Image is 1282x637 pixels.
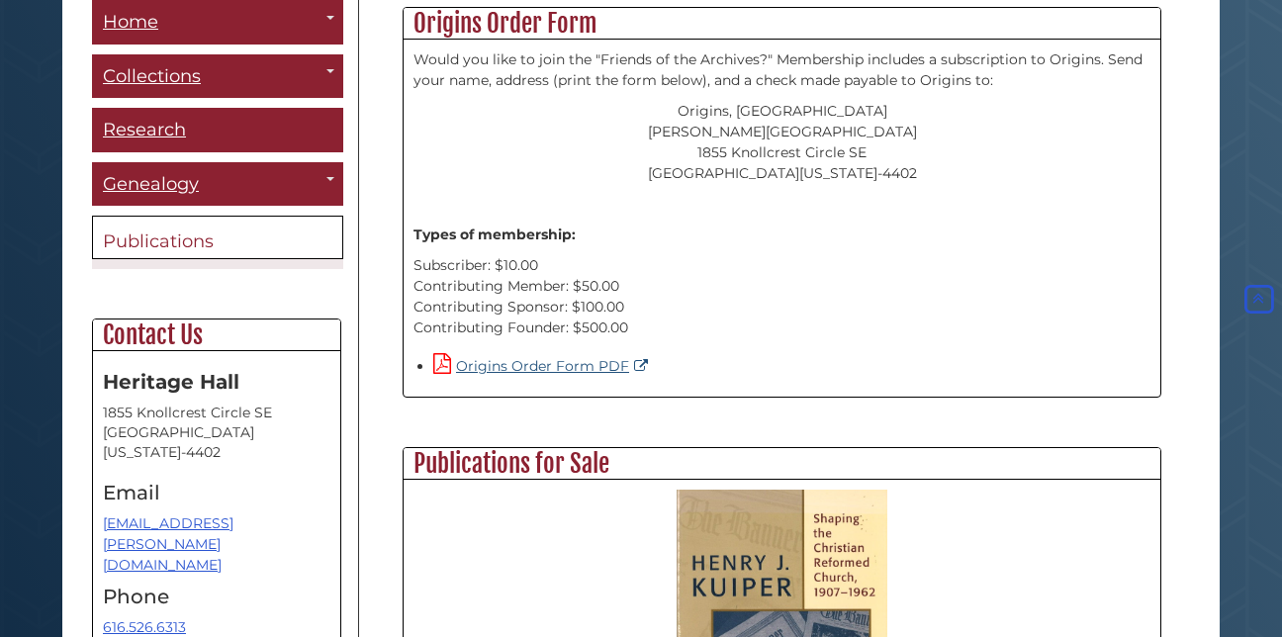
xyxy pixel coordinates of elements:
[404,8,1160,40] h2: Origins Order Form
[413,226,576,243] strong: Types of membership:
[1240,290,1277,308] a: Back to Top
[103,618,186,636] a: 616.526.6313
[92,162,343,207] a: Genealogy
[413,101,1150,184] p: Origins, [GEOGRAPHIC_DATA] [PERSON_NAME][GEOGRAPHIC_DATA] 1855 Knollcrest Circle SE [GEOGRAPHIC_D...
[103,403,330,462] address: 1855 Knollcrest Circle SE [GEOGRAPHIC_DATA][US_STATE]-4402
[103,514,233,574] a: [EMAIL_ADDRESS][PERSON_NAME][DOMAIN_NAME]
[103,230,214,252] span: Publications
[103,11,158,33] span: Home
[103,65,201,87] span: Collections
[103,586,330,607] h4: Phone
[413,255,1150,338] p: Subscriber: $10.00 Contributing Member: $50.00 Contributing Sponsor: $100.00 Contributing Founder...
[92,108,343,152] a: Research
[404,448,1160,480] h2: Publications for Sale
[103,370,239,394] strong: Heritage Hall
[433,357,653,375] a: Origins Order Form PDF
[103,482,330,503] h4: Email
[93,319,340,351] h2: Contact Us
[413,49,1150,91] p: Would you like to join the "Friends of the Archives?" Membership includes a subscription to Origi...
[103,173,199,195] span: Genealogy
[92,54,343,99] a: Collections
[103,119,186,140] span: Research
[92,216,343,259] a: Publications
